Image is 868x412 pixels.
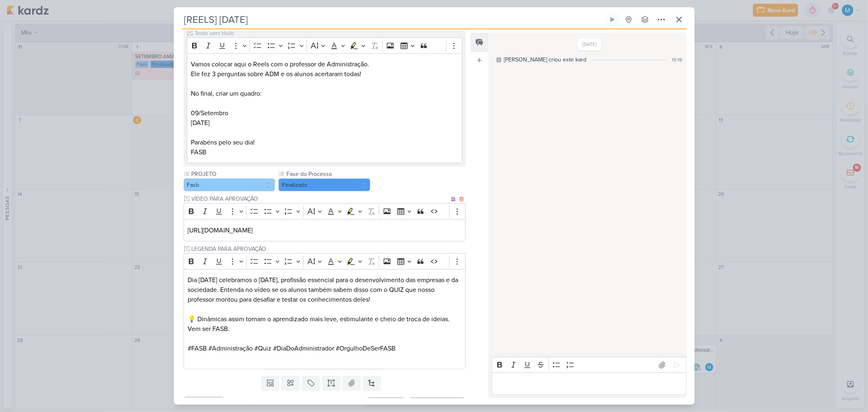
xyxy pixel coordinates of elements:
[193,29,463,37] input: Texto sem título
[188,275,461,305] p: Dia [DATE] celebramos o [DATE], profissão essencial para o desenvolvimento das empresas e da soci...
[609,16,616,23] div: Ligar relógio
[188,305,461,324] p: 💡 Dinâmicas assim tornam o aprendizado mais leve, estimulante e cheio de troca de ideias.
[184,178,275,191] button: Fasb
[504,55,586,64] div: [PERSON_NAME] criou este kard
[492,373,686,395] div: Editor editing area: main
[672,56,682,64] div: 15:19
[188,226,461,235] p: [URL][DOMAIN_NAME]
[492,357,686,373] div: Editor toolbar
[184,219,466,241] div: Editor editing area: main
[184,269,466,370] div: Editor editing area: main
[191,147,458,157] p: FASB
[191,118,458,147] p: [DATE] Parabéns pelo seu dia!
[184,253,466,269] div: Editor toolbar
[182,12,603,27] input: Kard Sem Título
[191,89,458,118] p: No final, criar um quadro: 09/Setembro
[191,170,275,178] label: PROJETO
[184,203,466,219] div: Editor toolbar
[187,53,463,164] div: Editor editing area: main
[188,344,461,363] p: #FASB #Administração #Quiz #DiaDoAdministrador #OrgulhoDeSerFASB
[286,170,370,178] label: Fase do Processo
[191,69,458,79] p: Ele fez 3 perguntas sobre ADM e os alunos acertaram todas!
[187,37,463,53] div: Editor toolbar
[191,59,458,69] p: Vamos colocar aqui o Reels com o professor de Administração.
[188,324,461,334] p: Vem ser FASB.
[190,195,450,203] input: Texto sem título
[190,245,466,253] input: Texto sem título
[278,178,370,191] button: Finalizado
